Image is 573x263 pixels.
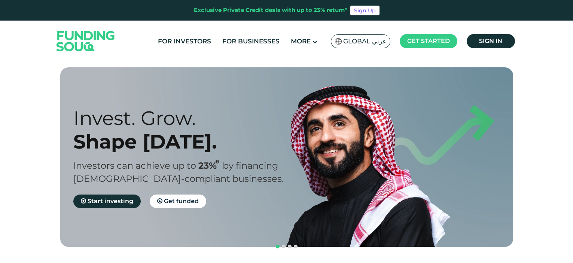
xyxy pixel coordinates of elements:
[291,37,311,45] span: More
[220,35,281,48] a: For Businesses
[73,195,141,208] a: Start investing
[281,244,287,250] button: navigation
[156,35,213,48] a: For Investors
[350,6,380,15] a: Sign Up
[216,160,219,164] i: 23% IRR (expected) ~ 15% Net yield (expected)
[335,38,342,45] img: SA Flag
[343,37,386,46] span: Global عربي
[275,244,281,250] button: navigation
[194,6,347,15] div: Exclusive Private Credit deals with up to 23% return*
[293,244,299,250] button: navigation
[88,198,133,205] span: Start investing
[49,22,122,60] img: Logo
[407,37,450,45] span: Get started
[198,160,223,171] span: 23%
[73,160,196,171] span: Investors can achieve up to
[479,37,502,45] span: Sign in
[73,106,300,130] div: Invest. Grow.
[164,198,199,205] span: Get funded
[467,34,515,48] a: Sign in
[150,195,206,208] a: Get funded
[73,130,300,153] div: Shape [DATE].
[287,244,293,250] button: navigation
